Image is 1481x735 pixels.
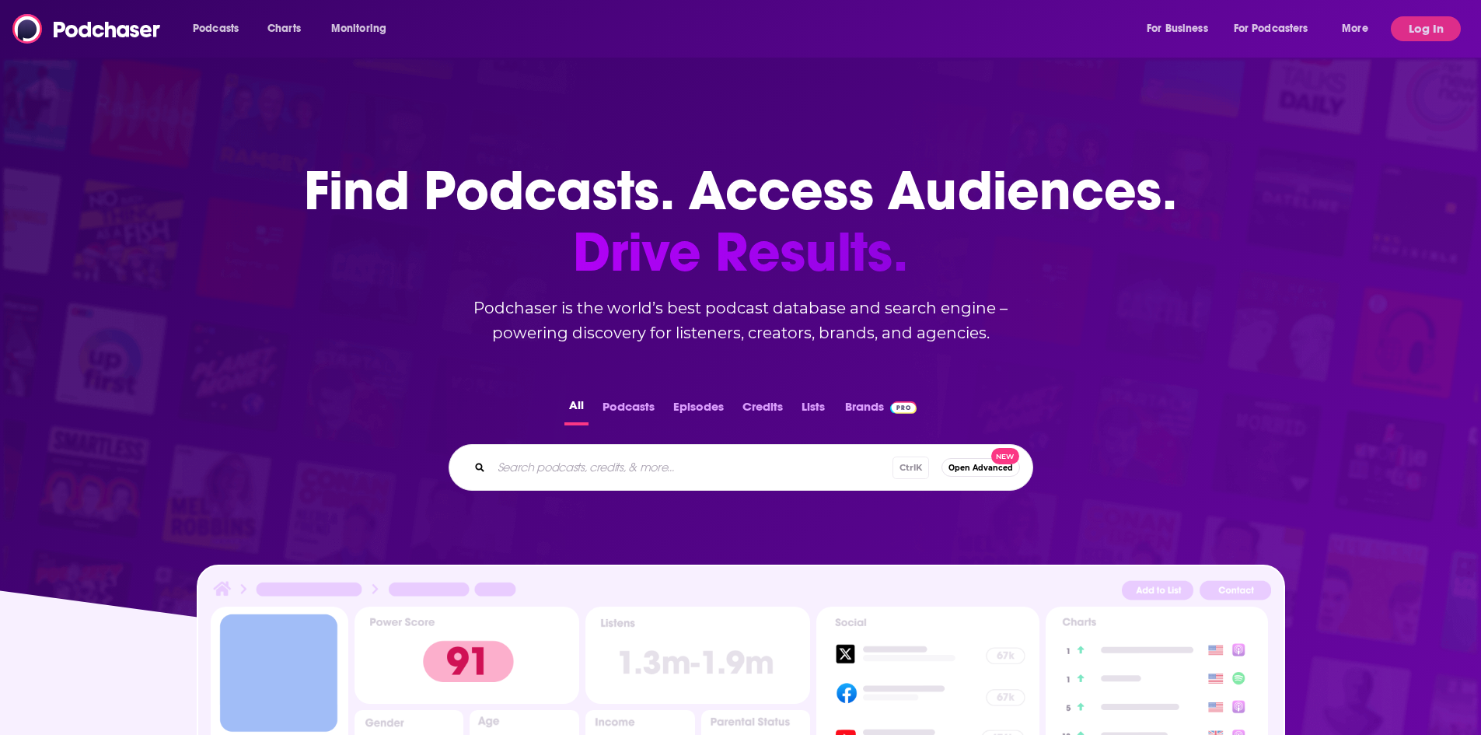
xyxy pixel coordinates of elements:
[449,444,1033,491] div: Search podcasts, credits, & more...
[430,296,1052,345] h2: Podchaser is the world’s best podcast database and search engine – powering discovery for listene...
[564,395,589,425] button: All
[257,16,310,41] a: Charts
[738,395,788,425] button: Credits
[182,16,259,41] button: open menu
[797,395,830,425] button: Lists
[845,395,917,425] a: BrandsPodchaser Pro
[669,395,728,425] button: Episodes
[1234,18,1308,40] span: For Podcasters
[948,464,1013,472] span: Open Advanced
[267,18,301,40] span: Charts
[1342,18,1368,40] span: More
[304,222,1177,283] span: Drive Results.
[1136,16,1228,41] button: open menu
[941,458,1020,477] button: Open AdvancedNew
[598,395,659,425] button: Podcasts
[304,160,1177,283] h1: Find Podcasts. Access Audiences.
[355,607,579,704] img: Podcast Insights Power score
[892,457,929,479] span: Ctrl K
[12,14,162,44] img: Podchaser - Follow, Share and Rate Podcasts
[1391,16,1461,41] button: Log In
[320,16,407,41] button: open menu
[585,607,810,704] img: Podcast Insights Listens
[491,455,892,480] input: Search podcasts, credits, & more...
[193,18,239,40] span: Podcasts
[890,401,917,414] img: Podchaser Pro
[1331,16,1388,41] button: open menu
[991,448,1019,464] span: New
[1147,18,1208,40] span: For Business
[1224,16,1331,41] button: open menu
[331,18,386,40] span: Monitoring
[211,579,1271,606] img: Podcast Insights Header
